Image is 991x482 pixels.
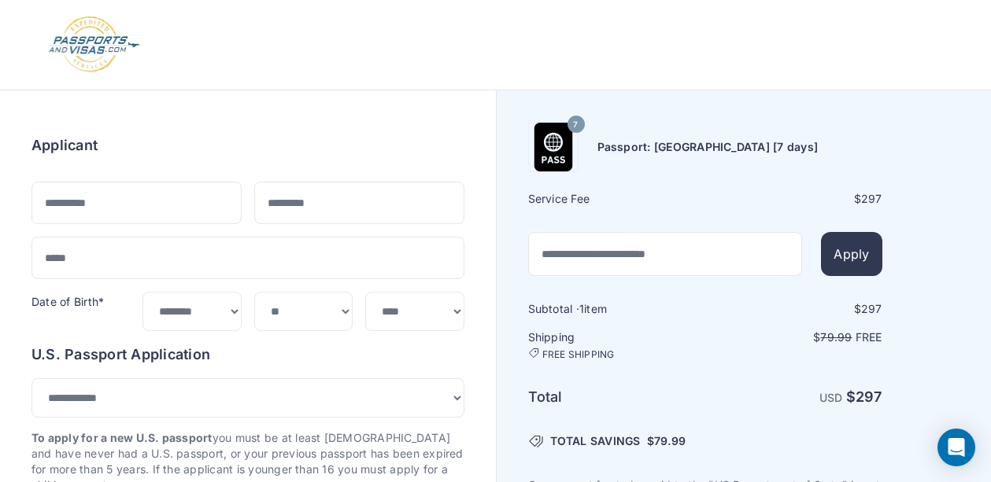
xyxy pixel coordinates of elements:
h6: Total [528,386,704,408]
strong: $ [846,388,882,405]
span: TOTAL SAVINGS [550,433,641,449]
h6: Applicant [31,134,98,156]
label: Date of Birth* [31,295,104,308]
div: $ [707,191,882,207]
h6: Shipping [528,329,704,361]
h6: Passport: [GEOGRAPHIC_DATA] [7 days] [597,139,819,155]
h6: Service Fee [528,191,704,207]
span: Free [856,330,882,344]
div: Open Intercom Messenger [937,429,975,466]
span: 297 [856,388,882,405]
p: $ [707,329,882,345]
h6: Subtotal · item [528,301,704,317]
span: 297 [861,302,882,315]
strong: To apply for a new U.S. passport [31,431,213,444]
div: $ [707,301,882,317]
h6: U.S. Passport Application [31,344,464,366]
img: Product Name [529,123,578,171]
span: 79.99 [654,434,686,447]
img: Logo [47,16,141,74]
span: 1 [579,302,584,315]
button: Apply [821,232,882,276]
span: $ [647,433,686,449]
span: 297 [861,192,882,205]
span: 79.99 [820,330,852,344]
span: USD [819,391,843,404]
span: FREE SHIPPING [542,348,615,361]
span: 7 [573,115,578,135]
